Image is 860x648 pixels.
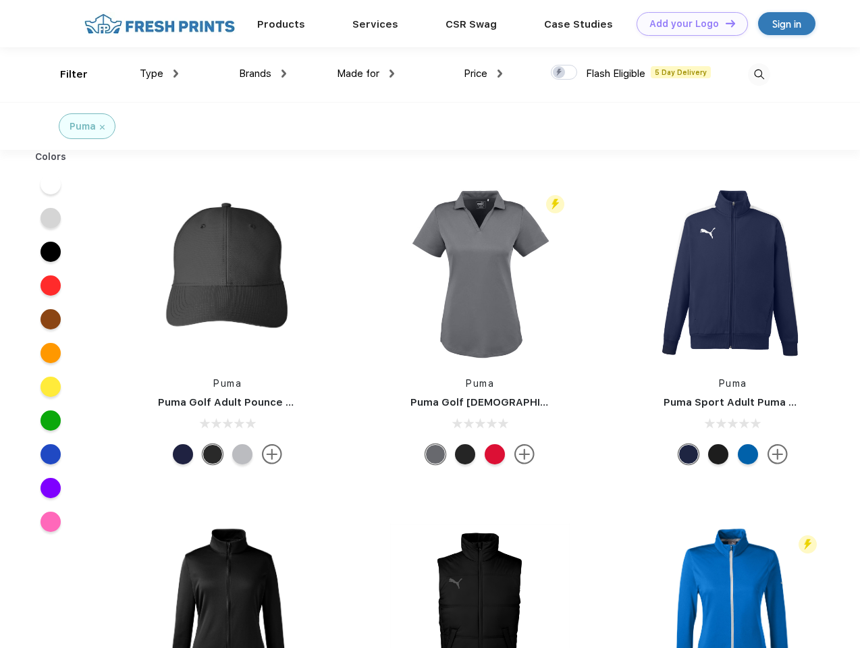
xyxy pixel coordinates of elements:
div: Filter [60,67,88,82]
span: Flash Eligible [586,67,645,80]
span: Price [464,67,487,80]
div: Puma Black [455,444,475,464]
div: Lapis Blue [738,444,758,464]
img: more.svg [262,444,282,464]
a: Services [352,18,398,30]
a: Puma Golf Adult Pounce Adjustable Cap [158,396,365,408]
img: dropdown.png [498,70,502,78]
img: flash_active_toggle.svg [799,535,817,553]
a: Puma Golf [DEMOGRAPHIC_DATA]' Icon Golf Polo [410,396,661,408]
img: more.svg [514,444,535,464]
img: DT [726,20,735,27]
div: Sign in [772,16,801,32]
div: Puma Black [708,444,728,464]
a: Products [257,18,305,30]
a: CSR Swag [446,18,497,30]
a: Puma [719,378,747,389]
div: Quiet Shade [425,444,446,464]
img: dropdown.png [281,70,286,78]
span: Type [140,67,163,80]
div: Colors [25,150,77,164]
img: dropdown.png [173,70,178,78]
span: Brands [239,67,271,80]
span: 5 Day Delivery [651,66,711,78]
img: func=resize&h=266 [390,184,570,363]
img: dropdown.png [389,70,394,78]
a: Puma [213,378,242,389]
div: High Risk Red [485,444,505,464]
img: more.svg [768,444,788,464]
div: Quarry [232,444,252,464]
div: Add your Logo [649,18,719,30]
div: Puma Black [203,444,223,464]
img: filter_cancel.svg [100,125,105,130]
a: Puma [466,378,494,389]
img: func=resize&h=266 [138,184,317,363]
div: Peacoat [678,444,699,464]
img: flash_active_toggle.svg [546,195,564,213]
span: Made for [337,67,379,80]
img: desktop_search.svg [748,63,770,86]
img: fo%20logo%202.webp [80,12,239,36]
img: func=resize&h=266 [643,184,823,363]
a: Sign in [758,12,815,35]
div: Peacoat [173,444,193,464]
div: Puma [70,119,96,134]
